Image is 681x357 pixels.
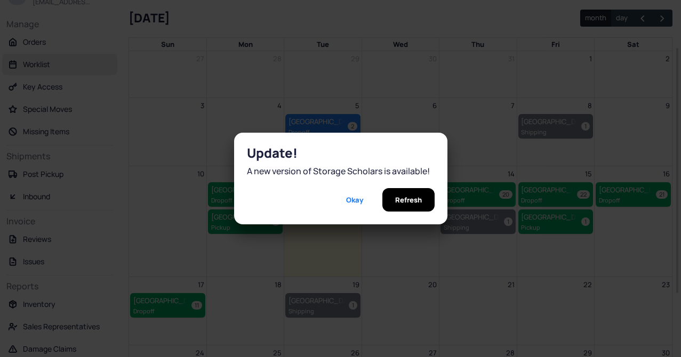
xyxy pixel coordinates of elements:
[247,145,435,160] h2: Update!
[382,188,435,212] button: Refresh
[247,165,435,177] div: A new version of Storage Scholars is available!
[395,188,422,212] span: Refresh
[346,188,363,212] span: Okay
[333,188,376,212] button: Okay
